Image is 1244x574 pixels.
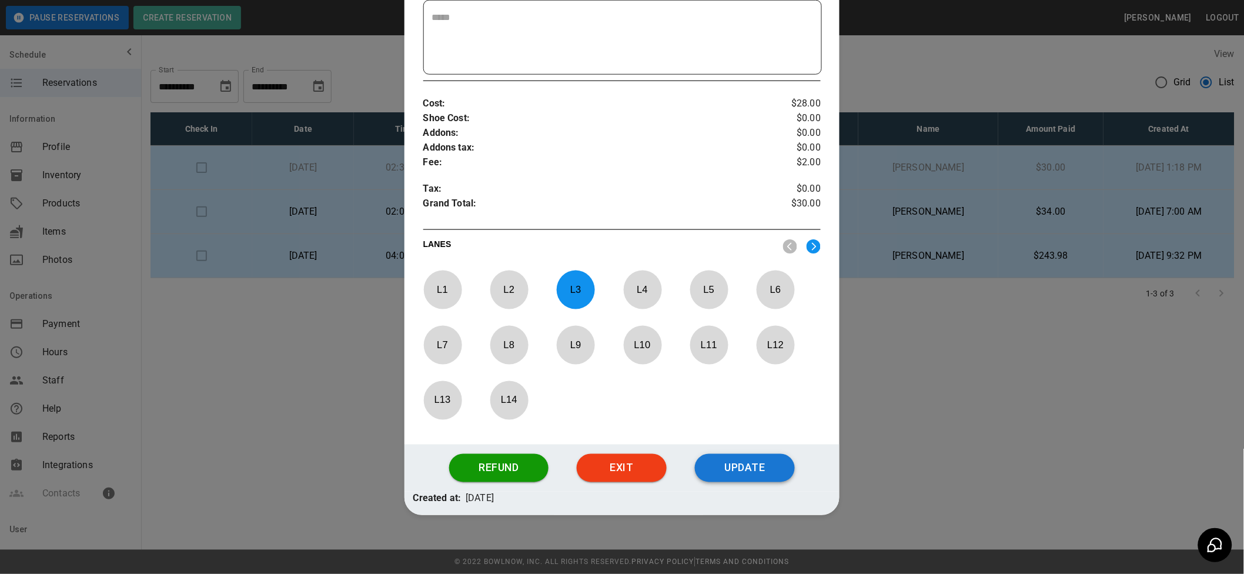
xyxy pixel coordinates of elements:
p: [DATE] [466,492,494,506]
p: L 2 [490,276,529,303]
p: L 8 [490,331,529,359]
p: L 14 [490,386,529,414]
p: L 3 [556,276,595,303]
p: L 7 [423,331,462,359]
p: $28.00 [755,96,821,111]
p: L 13 [423,386,462,414]
p: Fee : [423,155,755,170]
p: Tax : [423,182,755,196]
button: Refund [449,454,549,482]
p: $0.00 [755,141,821,155]
p: $0.00 [755,111,821,126]
p: L 12 [756,331,795,359]
p: $2.00 [755,155,821,170]
p: L 6 [756,276,795,303]
p: $0.00 [755,126,821,141]
p: L 1 [423,276,462,303]
p: Grand Total : [423,196,755,214]
p: Cost : [423,96,755,111]
img: nav_left.svg [783,239,797,254]
p: L 11 [690,331,728,359]
p: Created at: [413,492,462,506]
p: L 5 [690,276,728,303]
img: right.svg [807,239,821,254]
button: Update [695,454,795,482]
p: Shoe Cost : [423,111,755,126]
p: $30.00 [755,196,821,214]
p: L 9 [556,331,595,359]
button: Exit [577,454,667,482]
p: LANES [423,238,774,255]
p: L 10 [623,331,662,359]
p: Addons tax : [423,141,755,155]
p: L 4 [623,276,662,303]
p: Addons : [423,126,755,141]
p: $0.00 [755,182,821,196]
